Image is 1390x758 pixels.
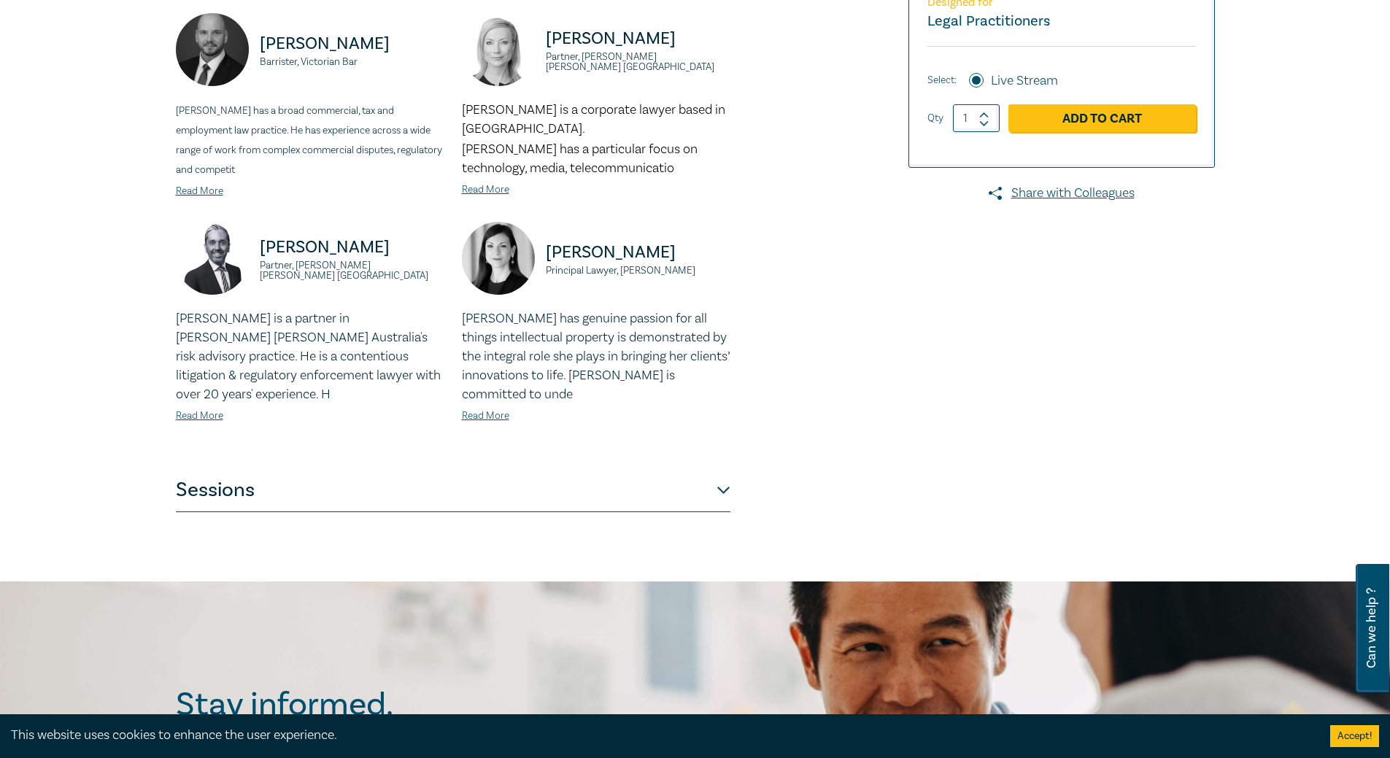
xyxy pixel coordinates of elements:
a: Read More [462,183,509,196]
a: Read More [462,409,509,422]
small: Barrister, Victorian Bar [260,57,444,67]
p: [PERSON_NAME] [260,32,444,55]
span: Select: [927,72,957,88]
small: Legal Practitioners [927,12,1050,31]
span: [PERSON_NAME] is a corporate lawyer based in [GEOGRAPHIC_DATA]. [462,101,725,137]
div: This website uses cookies to enhance the user experience. [11,726,1308,745]
p: [PERSON_NAME] [260,236,444,259]
p: [PERSON_NAME] has genuine passion for all things intellectual property is demonstrated by the int... [462,309,730,404]
a: Read More [176,409,223,422]
img: https://s3.ap-southeast-2.amazonaws.com/leo-cussen-store-production-content/Contacts/Lisa%20Fitzg... [462,13,535,86]
span: Can we help ? [1364,573,1378,684]
img: https://s3.ap-southeast-2.amazonaws.com/leo-cussen-store-production-content/Contacts/Csaba%20Bara... [176,13,249,86]
input: 1 [953,104,1000,132]
a: Share with Colleagues [908,184,1215,203]
img: https://s3.ap-southeast-2.amazonaws.com/leo-cussen-store-production-content/Contacts/Belinda%20Si... [462,222,535,295]
img: https://s3.ap-southeast-2.amazonaws.com/leo-cussen-store-production-content/Contacts/Rajaee%20Rou... [176,222,249,295]
label: Live Stream [991,71,1058,90]
small: Principal Lawyer, [PERSON_NAME] [546,266,730,276]
a: Add to Cart [1008,104,1196,132]
p: [PERSON_NAME] is a partner in [PERSON_NAME] [PERSON_NAME] Australia's risk advisory practice. He ... [176,309,444,404]
small: Partner, [PERSON_NAME] [PERSON_NAME] [GEOGRAPHIC_DATA] [260,260,444,281]
span: [PERSON_NAME] has a broad commercial, tax and employment law practice. He has experience across a... [176,104,442,177]
label: Qty [927,110,943,126]
p: [PERSON_NAME] [546,241,730,264]
a: Read More [176,185,223,198]
button: Accept cookies [1330,725,1379,747]
h2: Stay informed. [176,686,520,724]
p: [PERSON_NAME] [546,27,730,50]
button: Sessions [176,468,730,512]
small: Partner, [PERSON_NAME] [PERSON_NAME] [GEOGRAPHIC_DATA] [546,52,730,72]
span: [PERSON_NAME] has a particular focus on technology, media, telecommunicatio [462,141,698,177]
